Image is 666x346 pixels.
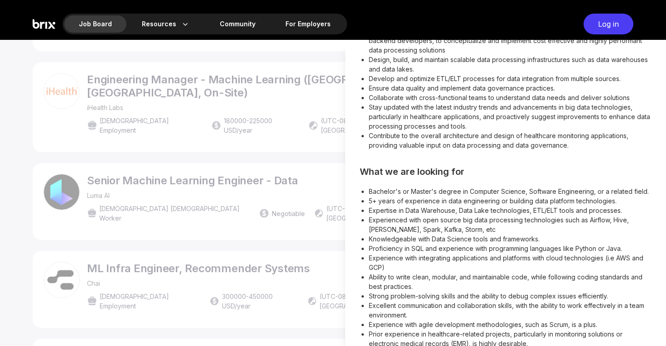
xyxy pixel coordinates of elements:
li: Experienced with open source big data processing technologies such as Airflow, Hive, [PERSON_NAME... [369,215,652,234]
div: Resources [127,15,204,33]
li: Ability to write clean, modular, and maintainable code, while following coding standards and best... [369,272,652,291]
li: Excellent communication and collaboration skills, with the ability to work effectively in a team ... [369,301,652,320]
li: Proficiency in SQL and experience with programming languages like Python or Java. [369,244,652,253]
li: Design, build, and maintain scalable data processing infrastructures such as data warehouses and ... [369,55,652,74]
a: Log in [579,14,633,34]
li: Develop and optimize ETL/ELT processes for data integration from multiple sources. [369,74,652,83]
a: Community [205,15,270,33]
li: Stay updated with the latest industry trends and advancements in big data technologies, particula... [369,102,652,131]
img: Brix Logo [33,14,55,34]
li: Collaborate with cross-functional teams, including healthcare professionals, designers, and backe... [369,26,652,55]
li: Knowledgeable with Data Science tools and frameworks. [369,234,652,244]
li: Experience with agile development methodologies, such as Scrum, is a plus. [369,320,652,329]
h2: What we are looking for [360,168,652,176]
li: Contribute to the overall architecture and design of healthcare monitoring applications, providin... [369,131,652,150]
li: 5+ years of experience in data engineering or building data platform technologies. [369,196,652,206]
div: Log in [584,14,633,34]
div: Job Board [64,15,126,33]
li: Experience with integrating applications and platforms with cloud technologies (i.e AWS and GCP) [369,253,652,272]
li: Bachelor's or Master's degree in Computer Science, Software Engineering, or a related field. [369,187,652,196]
a: For Employers [271,15,345,33]
li: Expertise in Data Warehouse, Data Lake technologies, ETL/ELT tools and processes. [369,206,652,215]
li: Ensure data quality and implement data governance practices. [369,83,652,93]
li: Collaborate with cross-functional teams to understand data needs and deliver solutions [369,93,652,102]
li: Strong problem-solving skills and the ability to debug complex issues efficiently. [369,291,652,301]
